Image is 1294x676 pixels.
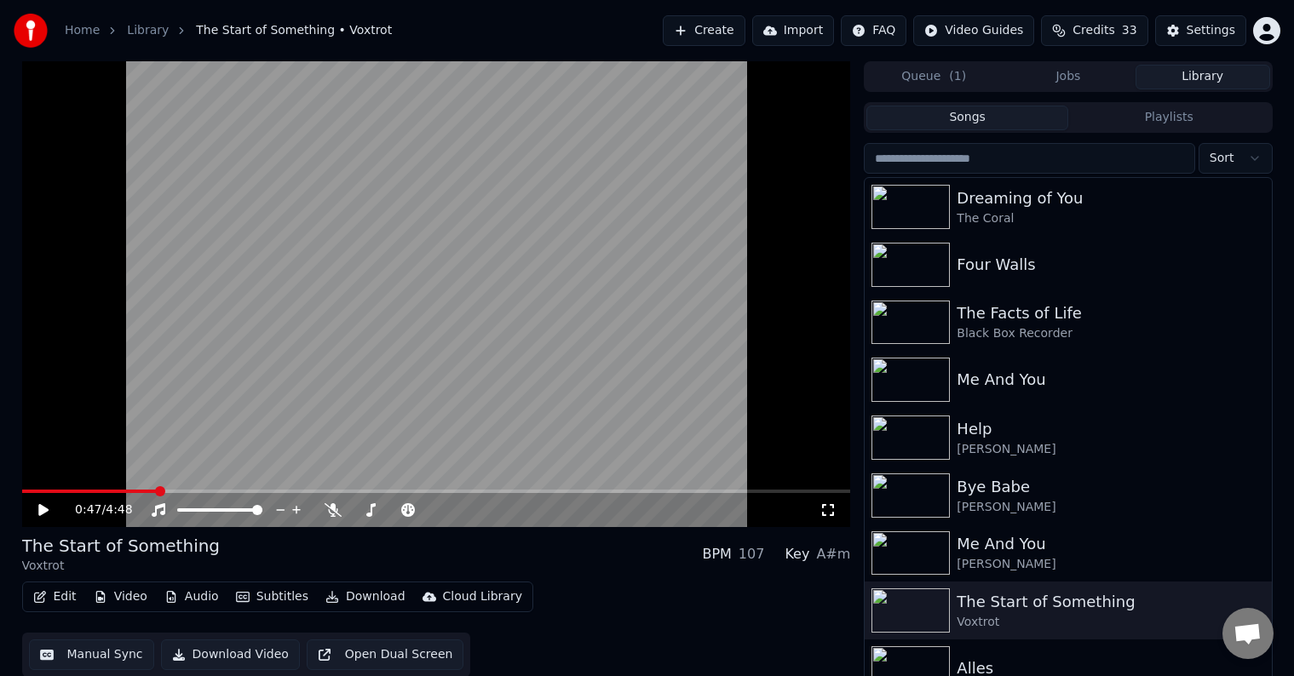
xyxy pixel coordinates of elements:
div: Settings [1187,22,1235,39]
nav: breadcrumb [65,22,392,39]
div: Bye Babe [957,475,1264,499]
div: [PERSON_NAME] [957,441,1264,458]
a: Open chat [1222,608,1274,659]
button: Playlists [1068,106,1270,130]
div: / [75,501,116,518]
div: Four Walls [957,253,1264,277]
div: Me And You [957,368,1264,392]
span: Credits [1073,22,1114,39]
div: Voxtrot [22,558,221,575]
div: Dreaming of You [957,186,1264,210]
div: The Coral [957,210,1264,227]
button: Manual Sync [29,639,154,670]
div: The Facts of Life [957,301,1264,325]
button: Video [87,585,154,609]
div: BPM [702,544,731,564]
button: Open Dual Screen [307,639,464,670]
div: Cloud Library [443,588,522,605]
div: A#m [816,544,850,564]
span: 0:47 [75,501,101,518]
span: The Start of Something • Voxtrot [196,22,392,39]
div: Me And You [957,532,1264,556]
div: [PERSON_NAME] [957,556,1264,573]
button: Songs [866,106,1068,130]
span: 33 [1122,22,1137,39]
button: Settings [1155,15,1246,46]
img: youka [14,14,48,48]
a: Home [65,22,100,39]
button: Queue [866,65,1001,89]
div: 107 [739,544,765,564]
button: Jobs [1001,65,1136,89]
button: Credits33 [1041,15,1147,46]
span: ( 1 ) [949,68,966,85]
div: Voxtrot [957,614,1264,631]
div: Key [785,544,809,564]
span: Sort [1210,150,1234,167]
a: Library [127,22,169,39]
div: The Start of Something [957,590,1264,614]
div: [PERSON_NAME] [957,499,1264,516]
button: Edit [26,585,83,609]
button: Download Video [161,639,300,670]
div: Black Box Recorder [957,325,1264,342]
button: Import [752,15,834,46]
button: FAQ [841,15,906,46]
button: Library [1136,65,1270,89]
button: Audio [158,585,226,609]
button: Subtitles [229,585,315,609]
button: Create [663,15,745,46]
button: Video Guides [913,15,1034,46]
span: 4:48 [106,501,132,518]
button: Download [319,585,412,609]
div: The Start of Something [22,534,221,558]
div: Help [957,417,1264,441]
